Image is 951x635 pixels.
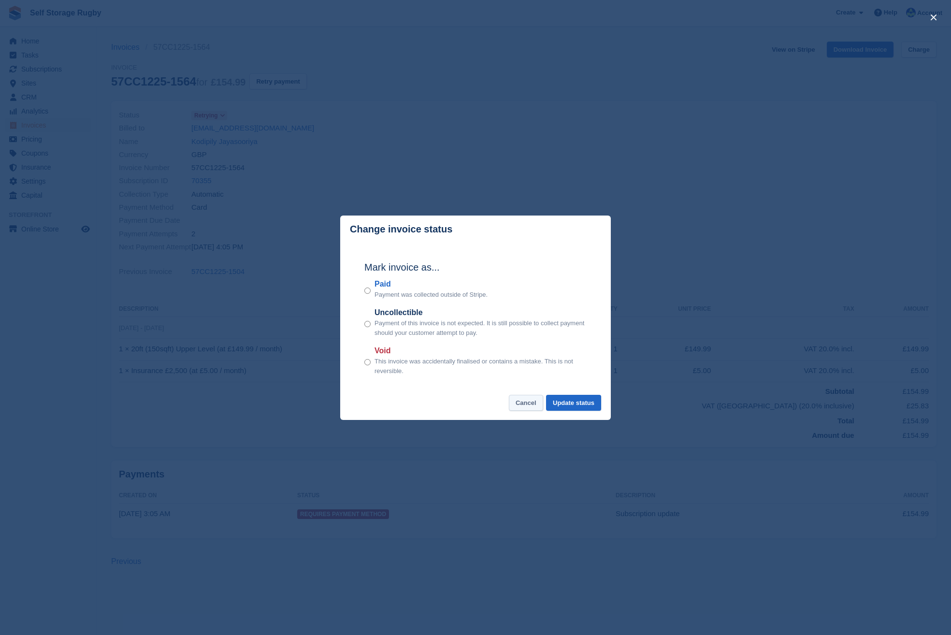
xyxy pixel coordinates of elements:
[546,395,601,411] button: Update status
[350,224,452,235] p: Change invoice status
[375,345,587,357] label: Void
[375,290,488,300] p: Payment was collected outside of Stripe.
[375,278,488,290] label: Paid
[509,395,543,411] button: Cancel
[375,318,587,337] p: Payment of this invoice is not expected. It is still possible to collect payment should your cust...
[375,357,587,375] p: This invoice was accidentally finalised or contains a mistake. This is not reversible.
[375,307,587,318] label: Uncollectible
[926,10,941,25] button: close
[364,260,587,274] h2: Mark invoice as...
